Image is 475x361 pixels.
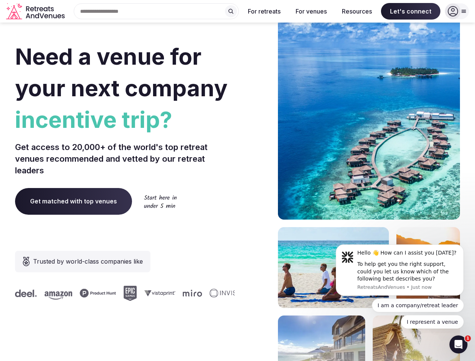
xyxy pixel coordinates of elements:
img: woman sitting in back of truck with camels [396,227,460,308]
span: Need a venue for your next company [15,43,228,102]
span: 1 [465,335,471,341]
iframe: Intercom notifications message [325,238,475,333]
span: Let's connect [381,3,440,20]
img: yoga on tropical beach [278,227,389,308]
svg: Invisible company logo [209,289,250,298]
svg: Retreats and Venues company logo [6,3,66,20]
button: Resources [336,3,378,20]
span: incentive trip? [15,104,235,135]
a: Visit the homepage [6,3,66,20]
svg: Miro company logo [182,290,201,297]
svg: Deel company logo [14,290,36,297]
img: Start here in under 5 min [144,195,177,208]
button: For retreats [242,3,287,20]
span: Trusted by world-class companies like [33,257,143,266]
button: For venues [290,3,333,20]
svg: Epic Games company logo [123,286,136,301]
svg: Vistaprint company logo [144,290,175,296]
p: Get access to 20,000+ of the world's top retreat venues recommended and vetted by our retreat lea... [15,141,235,176]
a: Get matched with top venues [15,188,132,214]
iframe: Intercom live chat [449,335,467,353]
